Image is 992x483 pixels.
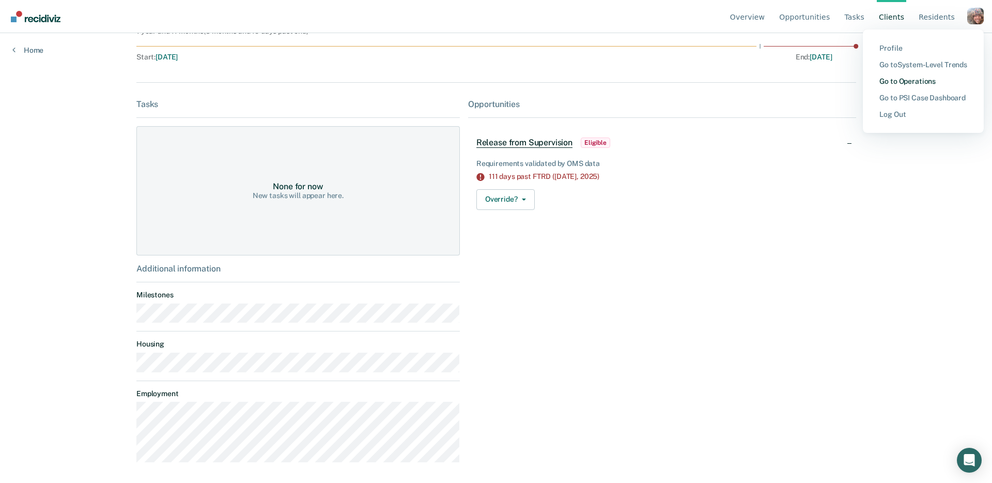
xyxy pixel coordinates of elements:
div: Opportunities [468,99,856,109]
button: Override? [476,189,535,210]
span: [DATE] [810,53,832,61]
div: Release from SupervisionEligible [468,126,856,159]
div: Open Intercom Messenger [957,448,982,473]
dt: Housing [136,340,460,349]
div: Profile menu [863,29,984,133]
div: Requirements validated by OMS data [476,159,848,168]
span: Eligible [581,138,610,148]
div: End : [489,53,832,62]
button: Profile dropdown button [967,8,984,24]
span: [DATE] [156,53,178,61]
a: Log Out [879,110,967,119]
div: New tasks will appear here. [253,191,344,200]
span: Release from Supervision [476,138,572,148]
div: None for now [273,182,323,191]
a: Go to PSI Case Dashboard [879,94,967,102]
dt: Milestones [136,291,460,299]
div: Start : [136,53,485,62]
img: Recidiviz [11,11,60,22]
a: Home [12,46,43,55]
a: Go to System-Level Trends [879,61,967,69]
a: Go to Operations [879,77,967,86]
div: Additional information [136,264,460,274]
div: Tasks [136,99,460,109]
span: 2025) [580,172,599,180]
dt: Employment [136,389,460,398]
a: Profile [879,44,967,53]
div: 111 days past FTRD ([DATE], [489,172,848,181]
